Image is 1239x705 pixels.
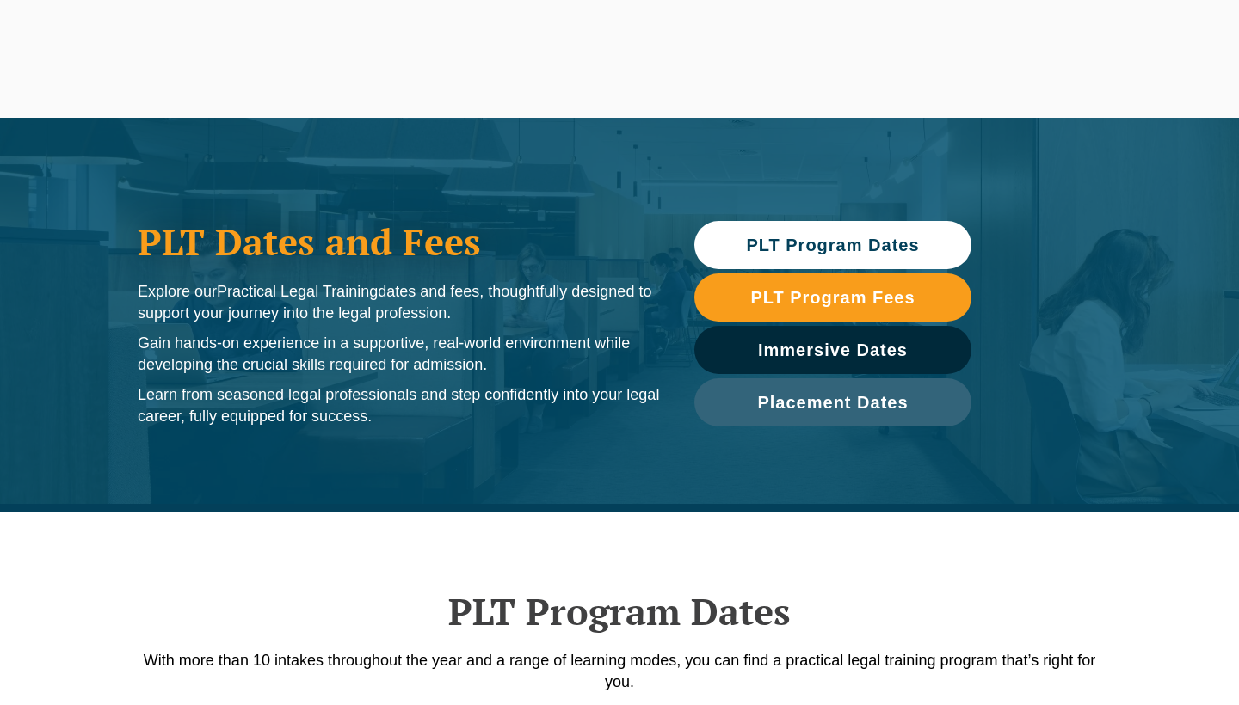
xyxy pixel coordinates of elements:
[138,281,660,324] p: Explore our dates and fees, thoughtfully designed to support your journey into the legal profession.
[758,341,908,359] span: Immersive Dates
[694,221,971,269] a: PLT Program Dates
[129,590,1110,633] h2: PLT Program Dates
[750,289,915,306] span: PLT Program Fees
[217,283,378,300] span: Practical Legal Training
[746,236,919,254] span: PLT Program Dates
[694,326,971,374] a: Immersive Dates
[694,273,971,322] a: PLT Program Fees
[138,384,660,427] p: Learn from seasoned legal professionals and step confidently into your legal career, fully equipp...
[757,394,908,411] span: Placement Dates
[694,378,971,426] a: Placement Dates
[138,333,660,376] p: Gain hands-on experience in a supportive, real-world environment while developing the crucial ski...
[129,650,1110,693] p: With more than 10 intakes throughout the year and a range of learning modes, you can find a pract...
[138,220,660,263] h1: PLT Dates and Fees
